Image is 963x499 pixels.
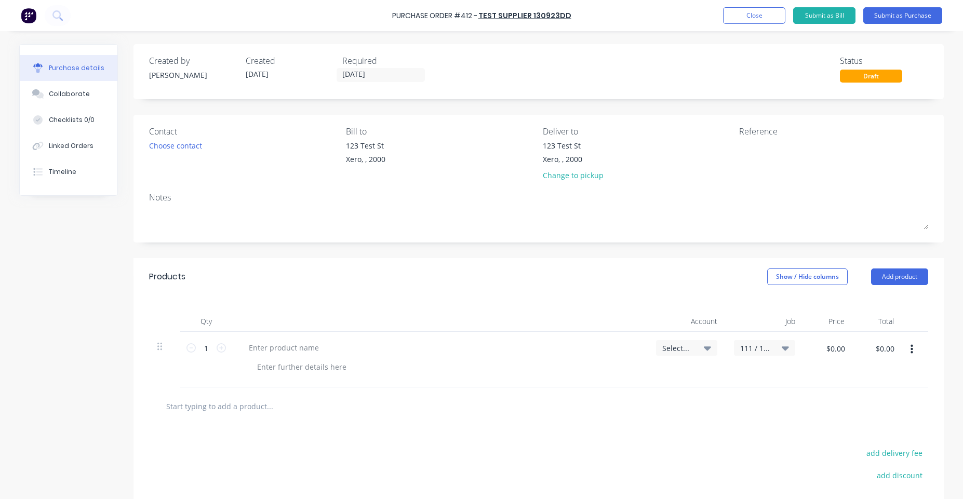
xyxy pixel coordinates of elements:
[149,191,928,204] div: Notes
[863,7,942,24] button: Submit as Purchase
[20,81,117,107] button: Collaborate
[543,125,732,138] div: Deliver to
[149,70,237,80] div: [PERSON_NAME]
[392,10,477,21] div: Purchase Order #412 -
[180,311,232,332] div: Qty
[149,140,202,151] div: Choose contact
[149,271,185,283] div: Products
[543,170,604,181] div: Change to pickup
[49,89,90,99] div: Collaborate
[740,343,771,354] span: 111 / 111
[871,468,928,482] button: add discount
[149,125,338,138] div: Contact
[346,125,535,138] div: Bill to
[49,63,104,73] div: Purchase details
[342,55,431,67] div: Required
[871,268,928,285] button: Add product
[20,133,117,159] button: Linked Orders
[346,140,385,151] div: 123 Test St
[648,311,726,332] div: Account
[543,140,604,151] div: 123 Test St
[49,141,93,151] div: Linked Orders
[662,343,693,354] span: Select...
[20,159,117,185] button: Timeline
[726,311,804,332] div: Job
[840,55,928,67] div: Status
[49,167,76,177] div: Timeline
[723,7,785,24] button: Close
[853,311,902,332] div: Total
[840,70,902,83] div: Draft
[20,107,117,133] button: Checklists 0/0
[21,8,36,23] img: Factory
[739,125,928,138] div: Reference
[478,10,571,21] a: Test Supplier 130923DD
[804,311,853,332] div: Price
[149,55,237,67] div: Created by
[543,154,604,165] div: Xero, , 2000
[346,154,385,165] div: Xero, , 2000
[793,7,855,24] button: Submit as Bill
[20,55,117,81] button: Purchase details
[246,55,334,67] div: Created
[49,115,95,125] div: Checklists 0/0
[767,268,848,285] button: Show / Hide columns
[166,396,373,416] input: Start typing to add a product...
[860,446,928,460] button: add delivery fee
